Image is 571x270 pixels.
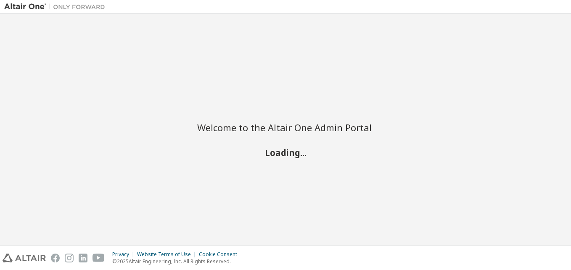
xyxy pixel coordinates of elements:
img: facebook.svg [51,254,60,262]
img: Altair One [4,3,109,11]
p: © 2025 Altair Engineering, Inc. All Rights Reserved. [112,258,242,265]
img: linkedin.svg [79,254,87,262]
div: Cookie Consent [199,251,242,258]
img: altair_logo.svg [3,254,46,262]
div: Website Terms of Use [137,251,199,258]
h2: Loading... [197,147,374,158]
div: Privacy [112,251,137,258]
h2: Welcome to the Altair One Admin Portal [197,122,374,133]
img: youtube.svg [93,254,105,262]
img: instagram.svg [65,254,74,262]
